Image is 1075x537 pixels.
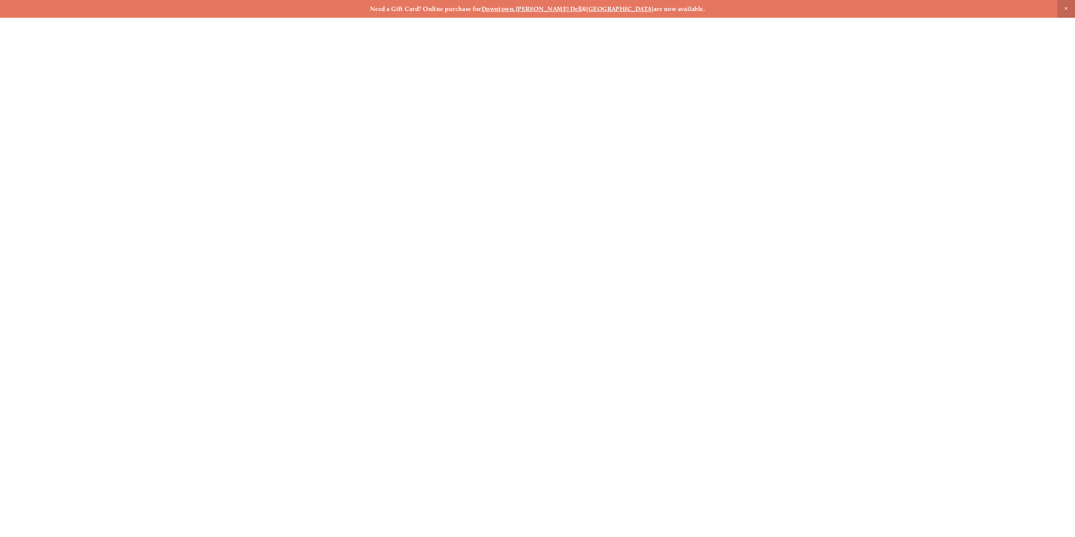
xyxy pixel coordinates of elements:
[514,5,515,13] strong: ,
[586,5,653,13] a: [GEOGRAPHIC_DATA]
[370,5,482,13] strong: Need a Gift Card? Online purchase for
[653,5,705,13] strong: are now available.
[516,5,582,13] a: [PERSON_NAME] Dell
[582,5,586,13] strong: &
[482,5,514,13] a: Downtown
